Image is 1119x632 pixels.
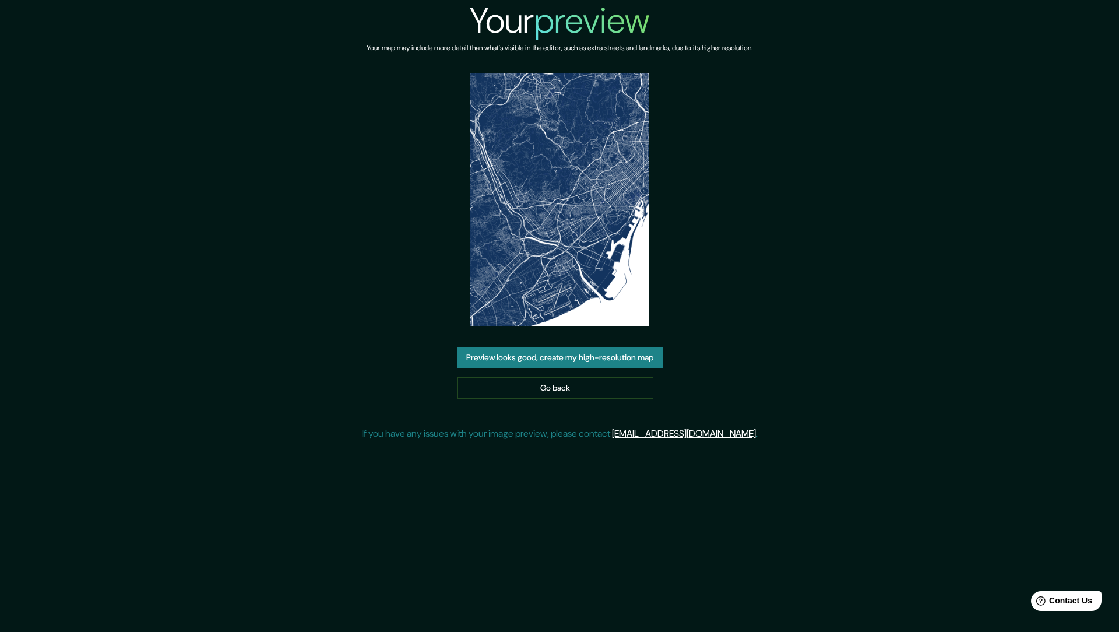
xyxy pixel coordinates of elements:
button: Preview looks good, create my high-resolution map [457,347,663,368]
h6: Your map may include more detail than what's visible in the editor, such as extra streets and lan... [367,42,752,54]
iframe: Help widget launcher [1015,587,1106,619]
a: Go back [457,377,653,399]
a: [EMAIL_ADDRESS][DOMAIN_NAME] [612,427,756,440]
p: If you have any issues with your image preview, please contact . [362,427,758,441]
img: created-map-preview [470,73,649,326]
